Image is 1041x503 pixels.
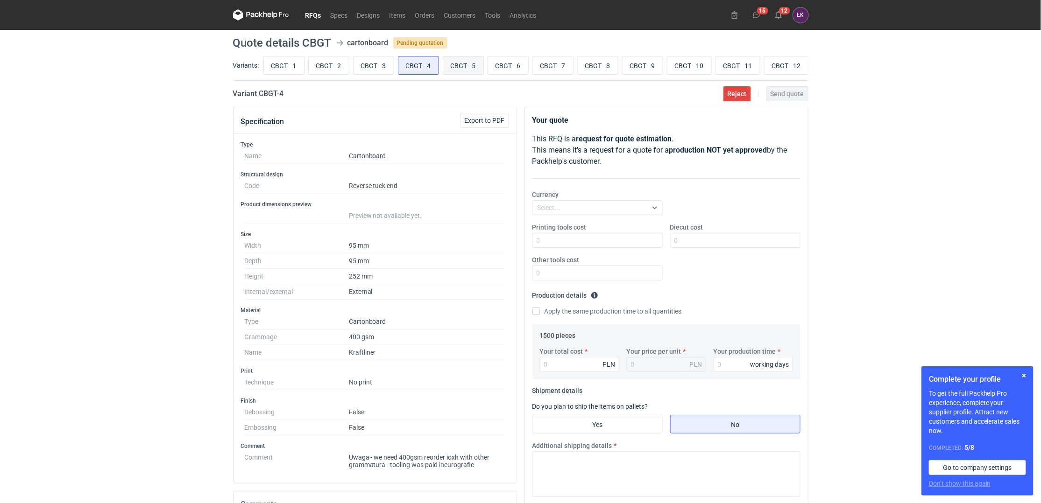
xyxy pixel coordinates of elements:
h3: Finish [241,397,509,405]
strong: request for quote estimation [576,134,672,143]
dt: Depth [245,253,349,269]
label: Additional shipping details [532,441,612,450]
div: working days [751,360,789,369]
dd: Uwaga - we need 400gsm reorder ioxh with other grammatura - tooling was paid ineurografic [349,450,505,468]
button: 15 [749,7,764,22]
button: Reject [723,86,751,101]
dd: 95 mm [349,253,505,269]
label: CBGT - 12 [764,56,809,75]
button: Skip for now [1019,370,1030,381]
legend: 1500 pieces [540,328,576,339]
div: cartonboard [347,37,389,49]
dt: Debossing [245,405,349,420]
button: ŁK [793,7,808,23]
dd: 252 mm [349,269,505,284]
button: Specification [241,111,284,133]
dd: Reverse tuck end [349,178,505,194]
label: CBGT - 6 [488,56,529,75]
dt: Embossing [245,420,349,435]
dt: Internal/external [245,284,349,300]
input: 0 [532,233,663,248]
label: CBGT - 9 [622,56,663,75]
h3: Type [241,141,509,148]
dd: False [349,420,505,435]
div: Completed: [929,443,1026,453]
dd: False [349,405,505,420]
label: CBGT - 7 [532,56,574,75]
label: CBGT - 1 [263,56,305,75]
label: Apply the same production time to all quantities [532,307,682,316]
dt: Name [245,148,349,164]
a: Items [385,9,411,21]
legend: Production details [532,288,598,299]
input: 0 [670,233,800,248]
a: Designs [353,9,385,21]
dd: No print [349,375,505,390]
label: No [670,415,800,433]
label: Your price per unit [627,347,681,356]
dt: Technique [245,375,349,390]
label: Variants: [233,61,259,70]
svg: Packhelp Pro [233,9,289,21]
strong: 5 / 8 [964,444,974,451]
dd: 95 mm [349,238,505,253]
div: PLN [690,360,702,369]
input: 0 [540,357,619,372]
label: CBGT - 2 [308,56,349,75]
a: Go to company settings [929,460,1026,475]
strong: production NOT yet approved [669,146,767,154]
label: Your production time [714,347,776,356]
dt: Comment [245,450,349,468]
span: Pending quotation [393,37,447,49]
label: CBGT - 11 [715,56,760,75]
h3: Comment [241,442,509,450]
label: Printing tools cost [532,223,587,232]
dd: Cartonboard [349,314,505,329]
span: Reject [728,91,747,97]
p: This RFQ is a . This means it's a request for a quote for a by the Packhelp's customer. [532,133,800,167]
h3: Product dimensions preview [241,201,509,208]
dd: External [349,284,505,300]
span: Send quote [771,91,804,97]
a: Customers [439,9,481,21]
label: Diecut cost [670,223,703,232]
h2: Variant CBGT - 4 [233,88,284,99]
div: Select... [538,203,560,212]
legend: Shipment details [532,383,583,394]
span: Preview not available yet. [349,212,422,219]
label: CBGT - 3 [353,56,394,75]
input: 0 [532,265,663,280]
dd: Cartonboard [349,148,505,164]
strong: Your quote [532,116,569,125]
label: CBGT - 4 [398,56,439,75]
h3: Structural design [241,171,509,178]
button: 12 [771,7,786,22]
dt: Width [245,238,349,253]
dt: Code [245,178,349,194]
label: Do you plan to ship the items on pallets? [532,403,648,410]
a: Analytics [505,9,541,21]
dt: Grammage [245,329,349,345]
a: Orders [411,9,439,21]
h3: Print [241,367,509,375]
label: CBGT - 5 [443,56,484,75]
label: Currency [532,190,559,199]
label: Your total cost [540,347,583,356]
label: Other tools cost [532,255,580,265]
a: Tools [481,9,505,21]
label: Yes [532,415,663,433]
dt: Type [245,314,349,329]
div: Łukasz Kowalski [793,7,808,23]
a: RFQs [301,9,326,21]
label: CBGT - 8 [577,56,618,75]
button: Send quote [766,86,808,101]
label: CBGT - 10 [667,56,712,75]
dd: Kraftliner [349,345,505,360]
dd: 400 gsm [349,329,505,345]
input: 0 [714,357,793,372]
button: Export to PDF [460,113,509,128]
p: To get the full Packhelp Pro experience, complete your supplier profile. Attract new customers an... [929,389,1026,435]
a: Specs [326,9,353,21]
div: PLN [603,360,616,369]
